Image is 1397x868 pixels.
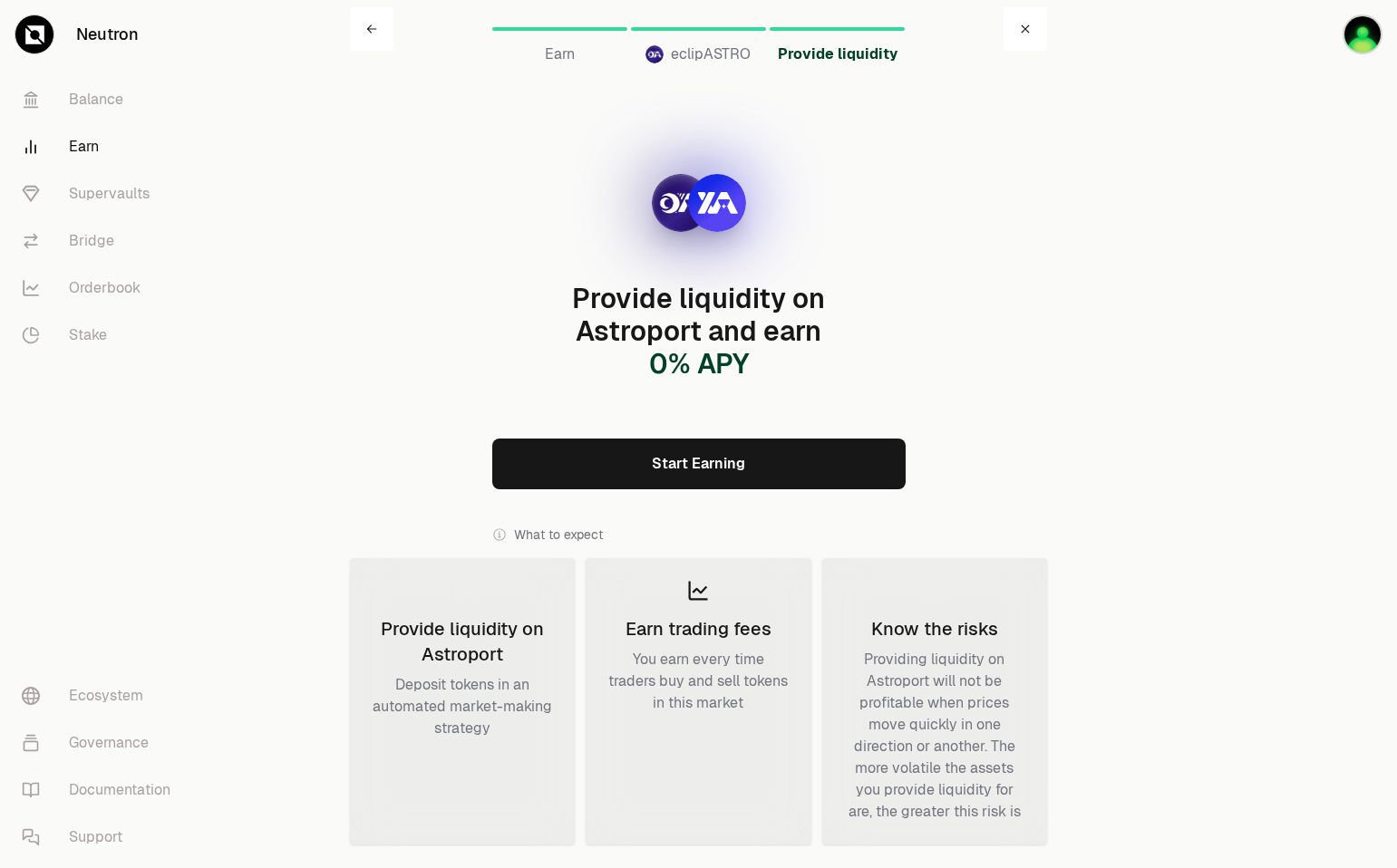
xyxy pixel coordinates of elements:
img: Fuad [1343,14,1382,54]
span: eclipASTRO [671,43,751,65]
span: Earn [545,43,575,65]
span: 0 % APY [649,346,749,381]
div: Providing liquidity on Astroport will not be profitable when prices move quickly in one direction... [844,649,1025,823]
a: Balance [7,76,196,123]
a: Supervaults [7,170,196,217]
span: Provide liquidity on Astroport and earn [572,281,825,381]
a: eclipASTROeclipASTRO [631,7,766,51]
a: Orderbook [7,265,196,312]
img: eclipASTRO [652,174,710,232]
div: You earn every time traders buy and sell tokens in this market [607,649,789,714]
div: Deposit tokens in an automated market-making strategy [372,674,553,739]
div: Earn trading fees [626,616,771,641]
img: eclipASTRO [645,45,664,63]
a: Start Earning [492,439,906,489]
a: Stake [7,312,196,359]
a: Earn [492,7,627,51]
a: Earn [7,123,196,170]
a: Ecosystem [7,672,196,719]
div: Know the risks [871,616,998,641]
img: xASTRO [688,174,746,232]
span: Provide liquidity [778,43,897,65]
a: Support [7,814,196,861]
a: Governance [7,719,196,767]
div: Provide liquidity on Astroport [372,616,553,667]
a: Documentation [7,767,196,814]
div: What to expect [492,511,906,558]
a: Bridge [7,217,196,265]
